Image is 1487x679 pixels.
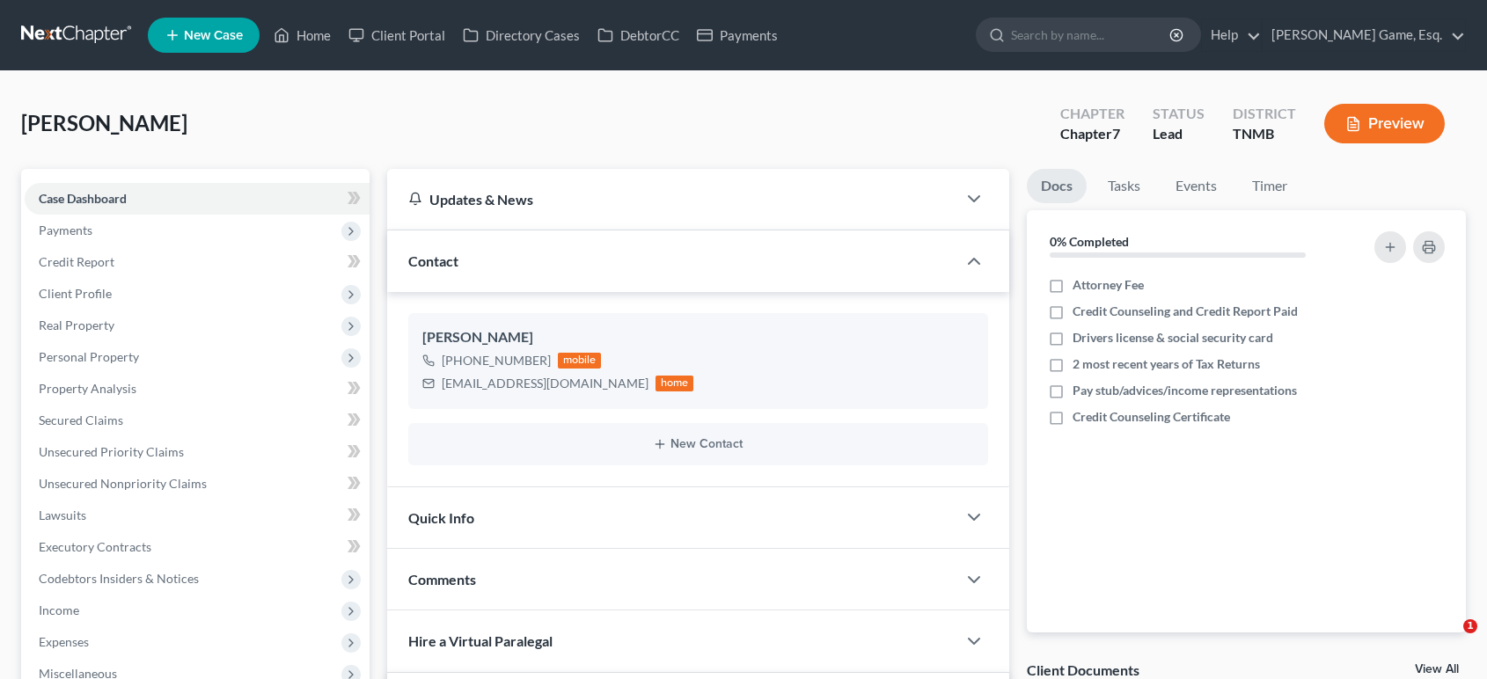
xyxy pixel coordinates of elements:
a: Case Dashboard [25,183,370,215]
span: Income [39,602,79,617]
span: Credit Report [39,254,114,269]
a: Secured Claims [25,405,370,436]
button: New Contact [422,437,974,451]
div: Chapter [1060,104,1124,124]
a: Unsecured Nonpriority Claims [25,468,370,500]
input: Search by name... [1011,18,1172,51]
div: Chapter [1060,124,1124,144]
a: View All [1415,663,1459,675]
a: DebtorCC [589,19,688,51]
span: Quick Info [408,509,474,526]
div: mobile [558,353,602,369]
span: Attorney Fee [1073,276,1144,294]
a: Help [1202,19,1261,51]
span: Codebtors Insiders & Notices [39,571,199,586]
a: Unsecured Priority Claims [25,436,370,468]
strong: 0% Completed [1050,234,1129,249]
a: Directory Cases [454,19,589,51]
button: Preview [1324,104,1445,143]
a: Executory Contracts [25,531,370,563]
span: Payments [39,223,92,237]
div: [EMAIL_ADDRESS][DOMAIN_NAME] [442,375,648,392]
a: Home [265,19,340,51]
a: Payments [688,19,787,51]
span: Client Profile [39,286,112,301]
a: Client Portal [340,19,454,51]
span: Case Dashboard [39,191,127,206]
div: District [1233,104,1296,124]
span: Comments [408,571,476,588]
div: [PHONE_NUMBER] [442,352,551,369]
a: Docs [1027,169,1087,203]
span: Personal Property [39,349,139,364]
span: Property Analysis [39,381,136,396]
a: [PERSON_NAME] Game, Esq. [1263,19,1465,51]
div: TNMB [1233,124,1296,144]
a: Credit Report [25,246,370,278]
span: Contact [408,252,458,269]
a: Timer [1238,169,1301,203]
span: Real Property [39,318,114,332]
span: 1 [1463,619,1477,633]
a: Events [1161,169,1231,203]
span: Drivers license & social security card [1073,329,1273,347]
span: Credit Counseling Certificate [1073,408,1230,426]
span: 2 most recent years of Tax Returns [1073,355,1260,373]
iframe: Intercom live chat [1427,619,1469,661]
div: Client Documents [1027,661,1139,679]
span: Credit Counseling and Credit Report Paid [1073,303,1298,320]
div: [PERSON_NAME] [422,327,974,348]
span: Hire a Virtual Paralegal [408,632,553,649]
span: Unsecured Priority Claims [39,444,184,459]
span: Executory Contracts [39,539,151,554]
span: 7 [1112,125,1120,142]
span: New Case [184,29,243,42]
span: Expenses [39,634,89,649]
div: Status [1153,104,1205,124]
span: Secured Claims [39,413,123,427]
a: Tasks [1094,169,1154,203]
span: Unsecured Nonpriority Claims [39,476,207,491]
a: Lawsuits [25,500,370,531]
a: Property Analysis [25,373,370,405]
div: Updates & News [408,190,935,208]
span: Lawsuits [39,507,86,522]
span: [PERSON_NAME] [21,110,187,135]
div: Lead [1153,124,1205,144]
span: Pay stub/advices/income representations [1073,382,1297,399]
div: home [656,376,694,391]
